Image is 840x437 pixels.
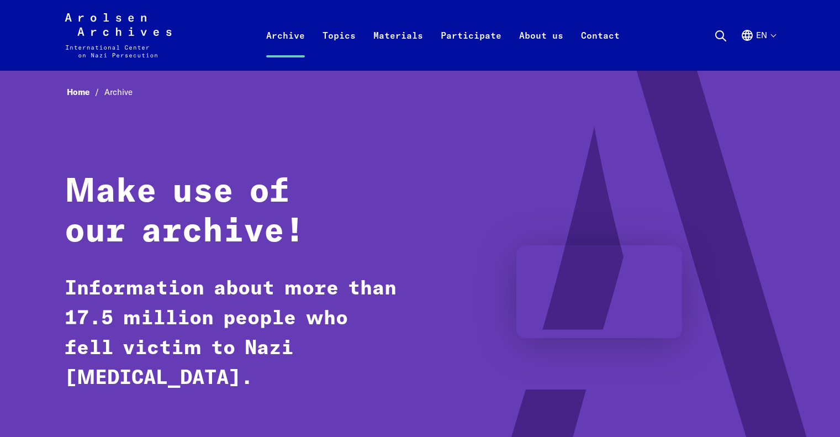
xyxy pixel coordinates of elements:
a: Materials [364,27,432,71]
a: Contact [572,27,628,71]
a: Participate [432,27,510,71]
a: About us [510,27,572,71]
a: Home [67,87,104,97]
h1: Make use of our archive! [65,172,401,252]
button: English, language selection [741,29,775,69]
nav: Primary [257,13,628,57]
a: Topics [314,27,364,71]
nav: Breadcrumb [65,84,776,101]
a: Archive [257,27,314,71]
p: Information about more than 17.5 million people who fell victim to Nazi [MEDICAL_DATA]. [65,274,401,393]
span: Archive [104,87,133,97]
